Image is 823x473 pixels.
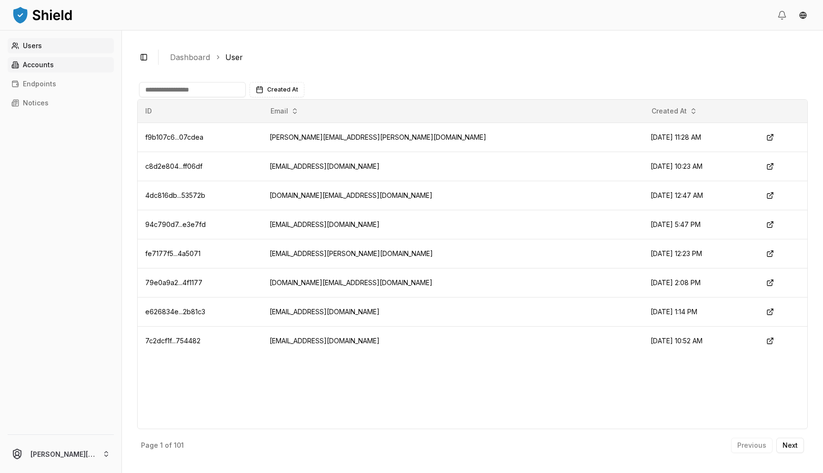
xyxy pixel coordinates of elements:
button: Created At [250,82,304,97]
span: fe7177f5...4a5071 [145,249,201,257]
a: Notices [8,95,114,111]
p: Accounts [23,62,54,68]
p: Page [141,442,158,449]
button: Next [776,438,804,453]
span: [DATE] 12:23 PM [651,249,702,257]
td: [DOMAIN_NAME][EMAIL_ADDRESS][DOMAIN_NAME] [262,181,643,210]
span: [DATE] 1:14 PM [651,308,697,316]
img: ShieldPay Logo [11,5,73,24]
span: [DATE] 12:47 AM [651,191,703,199]
span: 79e0a9a2...4f1177 [145,278,202,287]
a: Endpoints [8,76,114,92]
p: 101 [174,442,184,449]
a: Users [8,38,114,53]
td: [DOMAIN_NAME][EMAIL_ADDRESS][DOMAIN_NAME] [262,268,643,297]
td: [EMAIL_ADDRESS][PERSON_NAME][DOMAIN_NAME] [262,239,643,268]
p: [PERSON_NAME][EMAIL_ADDRESS][DOMAIN_NAME] [30,449,95,459]
td: [EMAIL_ADDRESS][DOMAIN_NAME] [262,152,643,181]
button: Email [267,103,302,119]
p: of [165,442,172,449]
p: Users [23,42,42,49]
td: [PERSON_NAME][EMAIL_ADDRESS][PERSON_NAME][DOMAIN_NAME] [262,123,643,152]
th: ID [138,100,262,123]
p: 1 [160,442,163,449]
span: [DATE] 10:52 AM [651,337,703,345]
span: e626834e...2b81c3 [145,308,205,316]
a: User [225,51,243,63]
span: f9b107c6...07cdea [145,133,203,141]
a: Accounts [8,57,114,72]
a: Dashboard [170,51,210,63]
p: Endpoints [23,81,56,87]
p: Next [783,442,798,449]
span: [DATE] 11:28 AM [651,133,701,141]
button: [PERSON_NAME][EMAIL_ADDRESS][DOMAIN_NAME] [4,439,118,469]
span: c8d2e804...ff06df [145,162,202,170]
span: [DATE] 10:23 AM [651,162,703,170]
span: 94c790d7...e3e7fd [145,220,206,228]
td: [EMAIL_ADDRESS][DOMAIN_NAME] [262,326,643,355]
span: [DATE] 5:47 PM [651,220,701,228]
span: [DATE] 2:08 PM [651,278,701,287]
span: Created At [267,86,298,93]
button: Created At [648,103,701,119]
span: 4dc816db...53572b [145,191,205,199]
nav: breadcrumb [170,51,800,63]
p: Notices [23,100,49,106]
td: [EMAIL_ADDRESS][DOMAIN_NAME] [262,297,643,326]
td: [EMAIL_ADDRESS][DOMAIN_NAME] [262,210,643,239]
span: 7c2dcf1f...754482 [145,337,201,345]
